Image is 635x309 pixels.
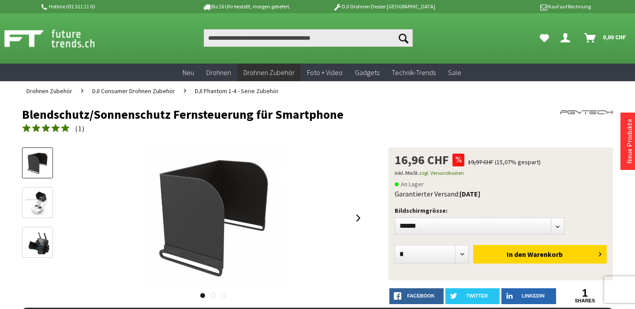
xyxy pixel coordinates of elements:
b: [DATE] [459,189,480,198]
img: PGYTECH [560,108,613,117]
a: Neu [176,64,200,82]
a: twitter [445,288,500,304]
button: In den Warenkorb [473,245,607,264]
span: An Lager [395,179,424,189]
a: DJI Phantom 1-4 - Serie Zubehör [190,81,283,101]
p: Bis 16 Uhr bestellt, morgen geliefert. [177,1,315,12]
span: LinkedIn [522,293,545,298]
a: Neue Produkte [625,119,634,164]
p: DJI Drohnen Dealer [GEOGRAPHIC_DATA] [315,1,453,12]
span: In den [507,250,526,259]
a: (1) [22,123,85,134]
span: ( ) [75,124,85,133]
a: LinkedIn [501,288,556,304]
img: Shop Futuretrends - zur Startseite wechseln [4,27,114,49]
a: DJI Consumer Drohnen Zubehör [88,81,179,101]
span: 1 [78,124,82,133]
p: Bildschirmgrösse: [395,205,607,216]
span: (15,07% gespart) [495,158,541,166]
input: Produkt, Marke, Kategorie, EAN, Artikelnummer… [204,29,413,47]
img: Vorschau: Blendschutz/Sonnenschutz Fernsteuerung für Smartphone [25,151,50,176]
span: DJI Consumer Drohnen Zubehör [92,87,175,95]
img: Blendschutz/Sonnenschutz Fernsteuerung für Smartphone [143,147,284,289]
a: shares [558,298,612,304]
a: Drohnen Zubehör [237,64,301,82]
h1: Blendschutz/Sonnenschutz Fernsteuerung für Smartphone [22,108,495,121]
a: 1 [558,288,612,298]
span: 19,97 CHF [468,158,493,166]
a: Dein Konto [557,29,577,47]
a: Meine Favoriten [535,29,553,47]
span: Foto + Video [307,68,343,77]
a: Technik-Trends [385,64,442,82]
a: Drohnen [200,64,237,82]
p: inkl. MwSt. [395,168,607,178]
p: Hotline 032 511 11 03 [40,1,177,12]
span: Neu [183,68,194,77]
span: Drohnen Zubehör [26,87,72,95]
span: Drohnen [206,68,231,77]
p: Kauf auf Rechnung [453,1,590,12]
span: Drohnen Zubehör [243,68,295,77]
a: zzgl. Versandkosten [419,170,464,176]
span: Sale [448,68,461,77]
span: DJI Phantom 1-4 - Serie Zubehör [195,87,279,95]
a: facebook [389,288,444,304]
div: Garantierter Versand: [395,189,607,198]
span: facebook [407,293,434,298]
a: Foto + Video [301,64,349,82]
span: Warenkorb [527,250,563,259]
span: Gadgets [355,68,379,77]
button: Suchen [394,29,413,47]
a: Sale [442,64,467,82]
span: 16,96 CHF [395,154,449,166]
a: Warenkorb [581,29,631,47]
span: twitter [466,293,488,298]
a: Gadgets [349,64,385,82]
span: Technik-Trends [392,68,436,77]
a: Drohnen Zubehör [22,81,77,101]
span: 0,00 CHF [603,30,626,44]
